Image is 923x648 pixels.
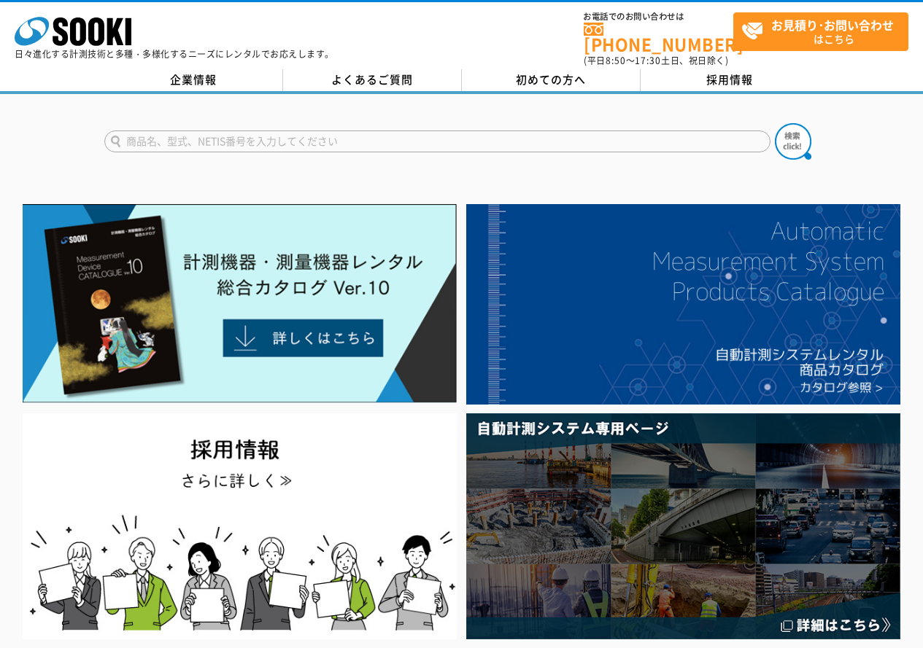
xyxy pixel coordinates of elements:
a: 採用情報 [641,69,819,91]
span: 初めての方へ [516,71,586,87]
img: 自動計測システムカタログ [466,204,900,405]
span: はこちら [741,13,908,50]
img: btn_search.png [775,123,811,160]
a: 企業情報 [104,69,283,91]
img: 自動計測システム専用ページ [466,413,900,639]
a: よくあるご質問 [283,69,462,91]
a: 初めての方へ [462,69,641,91]
img: Catalog Ver10 [23,204,457,403]
a: お見積り･お問い合わせはこちら [733,12,908,51]
input: 商品名、型式、NETIS番号を入力してください [104,130,771,152]
p: 日々進化する計測技術と多種・多様化するニーズにレンタルでお応えします。 [15,50,334,58]
img: SOOKI recruit [23,413,457,639]
span: (平日 ～ 土日、祝日除く) [584,54,728,67]
span: 17:30 [635,54,661,67]
span: 8:50 [606,54,626,67]
strong: お見積り･お問い合わせ [771,16,894,34]
a: [PHONE_NUMBER] [584,23,733,52]
span: お電話でのお問い合わせは [584,12,733,21]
